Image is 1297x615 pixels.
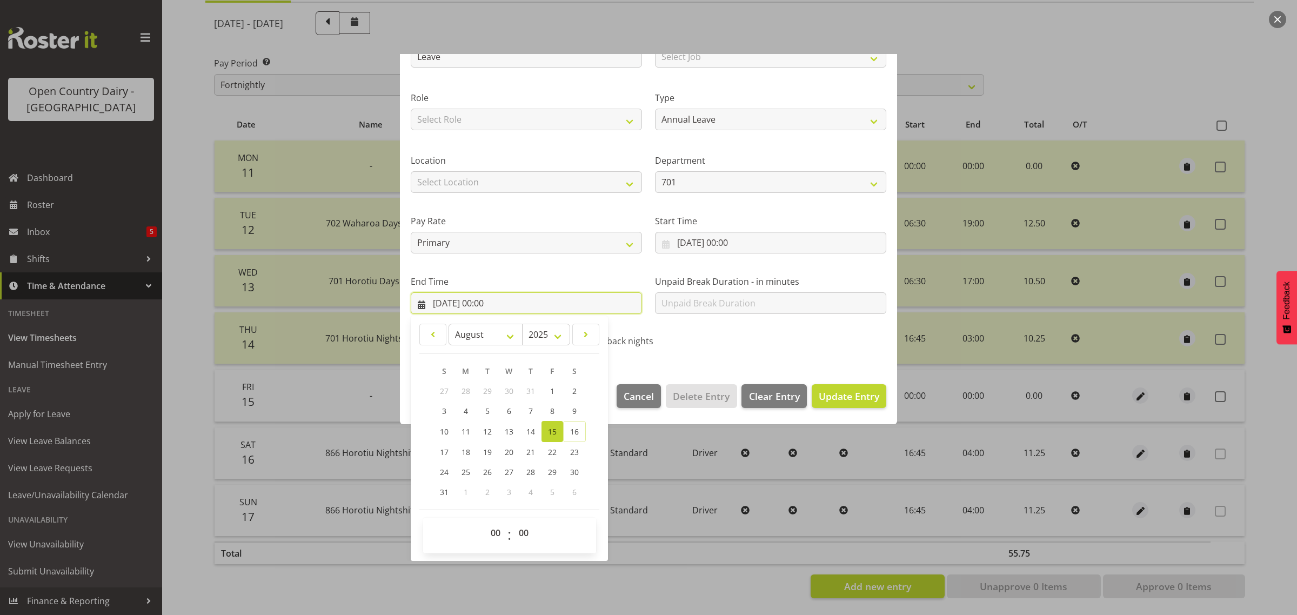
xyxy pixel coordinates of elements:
label: Start Time [655,215,886,228]
span: 23 [570,447,579,457]
a: 27 [498,462,520,482]
a: 14 [520,421,541,442]
a: 12 [477,421,498,442]
span: 14 [526,426,535,437]
span: 11 [462,426,470,437]
span: 31 [440,487,449,497]
label: Pay Rate [411,215,642,228]
span: 17 [440,447,449,457]
span: 24 [440,467,449,477]
span: 6 [507,406,511,416]
span: 10 [440,426,449,437]
span: 1 [464,487,468,497]
span: 13 [505,426,513,437]
span: 21 [526,447,535,457]
label: Unpaid Break Duration - in minutes [655,275,886,288]
span: 9 [572,406,577,416]
span: Delete Entry [673,389,730,403]
span: 12 [483,426,492,437]
span: W [505,366,512,376]
a: 17 [433,442,455,462]
a: 25 [455,462,477,482]
span: Call back nights [584,336,653,346]
a: 31 [433,482,455,502]
span: 8 [550,406,554,416]
a: 7 [520,401,541,421]
span: 1 [550,386,554,396]
a: 18 [455,442,477,462]
input: Unpaid Break Duration [655,292,886,314]
span: 20 [505,447,513,457]
span: 7 [529,406,533,416]
a: 11 [455,421,477,442]
a: 26 [477,462,498,482]
button: Feedback - Show survey [1276,271,1297,344]
span: 28 [526,467,535,477]
span: 2 [485,487,490,497]
span: Feedback [1282,282,1292,319]
span: 5 [550,487,554,497]
a: 30 [563,462,586,482]
span: 15 [548,426,557,437]
span: M [462,366,469,376]
button: Update Entry [812,384,886,408]
a: 6 [498,401,520,421]
input: Click to select... [655,232,886,253]
span: 5 [485,406,490,416]
span: 22 [548,447,557,457]
a: 8 [541,401,563,421]
span: 16 [570,426,579,437]
a: 1 [541,381,563,401]
label: End Time [411,275,642,288]
span: 29 [548,467,557,477]
span: T [485,366,490,376]
span: 27 [440,386,449,396]
a: 2 [563,381,586,401]
span: 28 [462,386,470,396]
span: 30 [570,467,579,477]
span: 30 [505,386,513,396]
button: Clear Entry [741,384,806,408]
a: 19 [477,442,498,462]
a: 3 [433,401,455,421]
span: S [572,366,577,376]
span: 26 [483,467,492,477]
span: 29 [483,386,492,396]
span: 6 [572,487,577,497]
a: 13 [498,421,520,442]
label: Department [655,154,886,167]
span: 4 [529,487,533,497]
span: 3 [507,487,511,497]
a: 4 [455,401,477,421]
a: 15 [541,421,563,442]
label: Type [655,91,886,104]
span: S [442,366,446,376]
span: 19 [483,447,492,457]
input: Click to select... [411,292,642,314]
span: T [529,366,533,376]
input: Shift Name [411,46,642,68]
a: 20 [498,442,520,462]
a: 16 [563,421,586,442]
a: 24 [433,462,455,482]
a: 23 [563,442,586,462]
a: 9 [563,401,586,421]
span: 2 [572,386,577,396]
span: Clear Entry [749,389,800,403]
a: 5 [477,401,498,421]
span: 31 [526,386,535,396]
a: 28 [520,462,541,482]
span: Cancel [624,389,654,403]
span: 3 [442,406,446,416]
label: Role [411,91,642,104]
span: 27 [505,467,513,477]
span: : [507,522,511,549]
span: 4 [464,406,468,416]
a: 22 [541,442,563,462]
span: Update Entry [819,390,879,403]
label: Location [411,154,642,167]
button: Cancel [617,384,661,408]
a: 29 [541,462,563,482]
a: 10 [433,421,455,442]
span: 25 [462,467,470,477]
